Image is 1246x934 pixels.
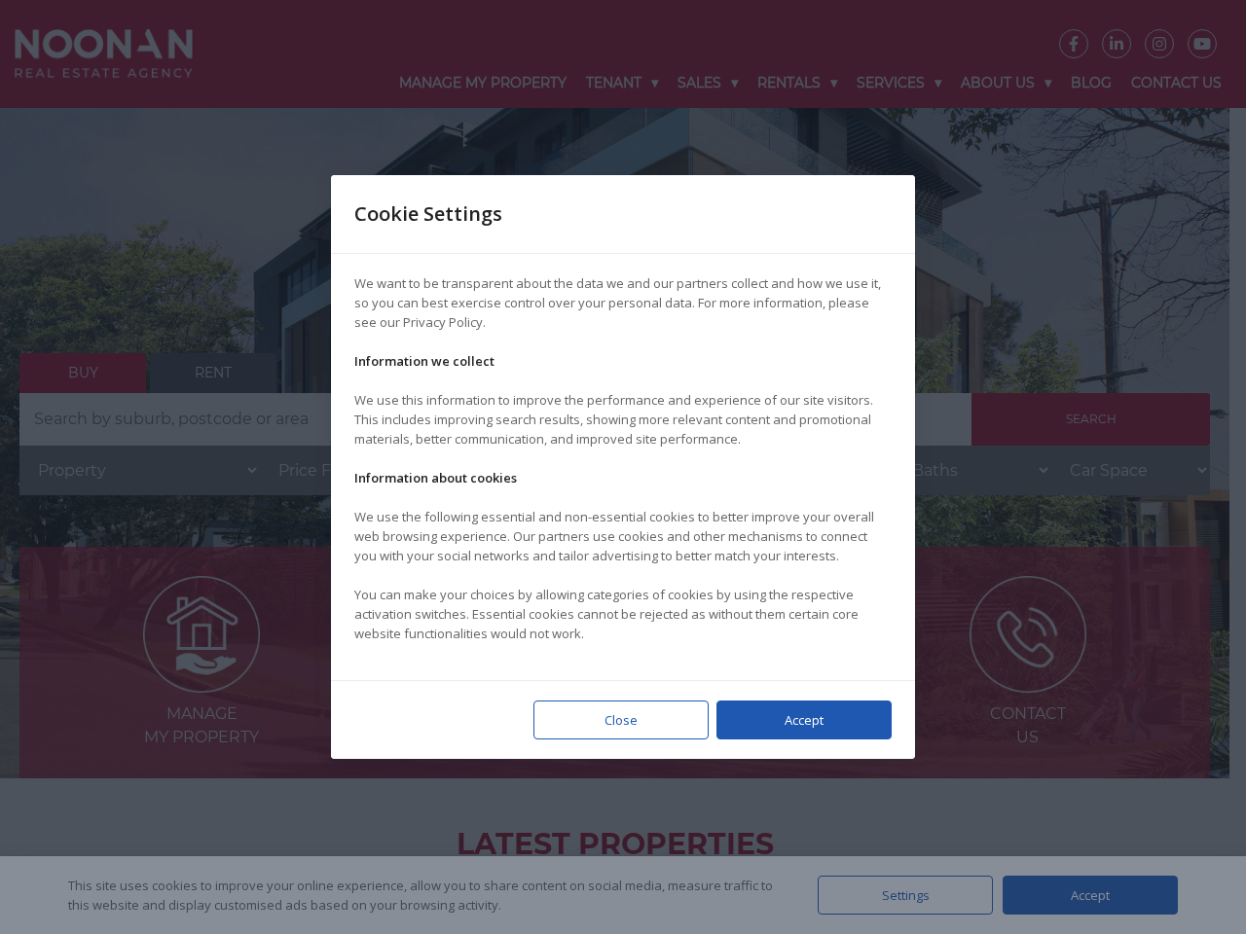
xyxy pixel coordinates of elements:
[533,700,709,739] div: Close
[354,273,892,332] p: We want to be transparent about the data we and our partners collect and how we use it, so you ca...
[354,175,526,253] div: Cookie Settings
[354,390,892,449] p: We use this information to improve the performance and experience of our site visitors. This incl...
[354,352,495,370] strong: Information we collect
[354,469,517,486] strong: Information about cookies
[716,700,892,739] div: Accept
[354,585,892,643] p: You can make your choices by allowing categories of cookies by using the respective activation sw...
[354,507,892,565] p: We use the following essential and non-essential cookies to better improve your overall web brows...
